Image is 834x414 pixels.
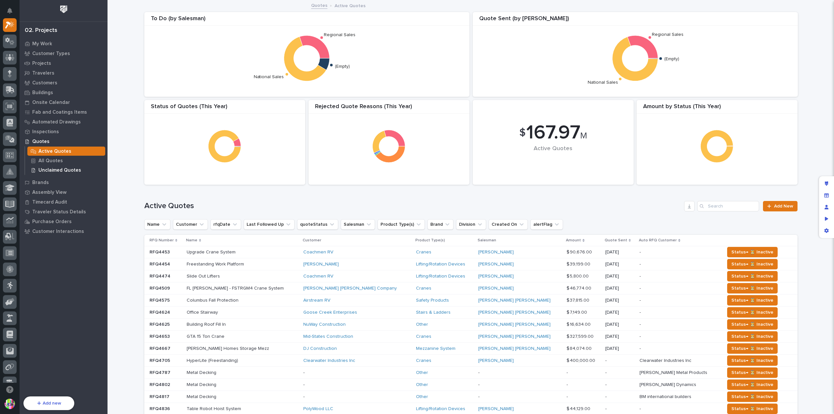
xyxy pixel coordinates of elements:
p: RFQ4802 [150,381,171,388]
p: $ 39,199.00 [567,260,592,267]
tr: RFQ4625RFQ4625 Building Roof Fill InBuilding Roof Fill In NuWay Construction Other [PERSON_NAME] ... [144,319,798,331]
a: [PERSON_NAME] [478,286,514,291]
a: [PERSON_NAME] [478,262,514,267]
p: Timecard Audit [32,199,67,205]
p: Active Quotes [335,2,366,9]
a: Active Quotes [25,147,108,156]
a: Safety Products [416,298,449,303]
text: (Empty) [335,64,350,69]
a: Traveler Status Details [20,207,108,217]
p: $ 84,074.00 [567,345,593,351]
a: NuWay Construction [303,322,346,327]
p: - [605,406,634,412]
tr: RFQ4653RFQ4653 GTA 15 Ton CraneGTA 15 Ton Crane Mid-States Construction Cranes [PERSON_NAME] [PER... [144,331,798,343]
p: [DATE] [605,250,634,255]
span: Pylon [65,172,79,177]
a: Coachmen RV [303,274,333,279]
a: Other [416,394,428,400]
p: - [640,260,642,267]
p: - [640,345,642,351]
a: [PERSON_NAME] [303,262,339,267]
img: 1736555164131-43832dd5-751b-4058-ba23-39d91318e5a0 [7,101,18,112]
button: Open support chat [3,383,17,396]
p: Name [186,237,197,244]
p: - [567,369,569,376]
a: Mid-States Construction [303,334,353,339]
p: - [567,393,569,400]
button: Status→ ⏳ Inactive [727,259,778,269]
p: [DATE] [605,322,634,327]
p: Customer Types [32,51,70,57]
a: Buildings [20,88,108,97]
img: 1736555164131-43832dd5-751b-4058-ba23-39d91318e5a0 [13,140,18,145]
a: PolyWood LLC [303,406,333,412]
button: Customer [173,219,208,230]
p: Traveler Status Details [32,209,86,215]
p: [DATE] [605,334,634,339]
button: Status→ ⏳ Inactive [727,307,778,318]
div: 02. Projects [25,27,57,34]
button: Status→ ⏳ Inactive [727,271,778,281]
p: RFQ4575 [150,296,171,303]
p: Auto RFQ Customer [639,237,677,244]
p: - [605,370,634,376]
text: National Sales [253,75,284,79]
div: Notifications [8,8,17,18]
p: $ 44,129.00 [567,405,592,412]
button: Status→ ⏳ Inactive [727,343,778,354]
a: Quotes [20,136,108,146]
input: Search [697,201,759,211]
a: [PERSON_NAME] [PERSON_NAME] [478,346,551,351]
a: Powered byPylon [46,171,79,177]
p: $ 37,815.00 [567,296,591,303]
a: Quotes [311,1,327,9]
p: RFQ4625 [150,321,171,327]
p: $ 7,149.00 [567,308,588,315]
p: - [605,394,634,400]
p: RFQ4817 [150,393,171,400]
p: Onsite Calendar [32,100,70,106]
span: 167.97 [526,123,580,143]
span: Status→ ⏳ Inactive [731,260,773,268]
p: Metal Decking [187,381,218,388]
div: Manage fields and data [821,190,832,201]
p: Inspections [32,129,59,135]
p: Customers [32,80,57,86]
p: Metal Decking [187,393,218,400]
p: Quote Sent [605,237,627,244]
span: Help Docs [13,82,36,89]
button: Status→ ⏳ Inactive [727,247,778,257]
tr: RFQ4787RFQ4787 Metal DeckingMetal Decking -Other --- -[PERSON_NAME] Metal Products[PERSON_NAME] M... [144,367,798,379]
tr: RFQ4509RFQ4509 FL [PERSON_NAME] - FSTRGM4 Crane SystemFL [PERSON_NAME] - FSTRGM4 Crane System [PE... [144,282,798,294]
span: Status→ ⏳ Inactive [731,369,773,377]
div: Preview as [821,213,832,225]
p: How can we help? [7,36,119,47]
a: Add New [763,201,797,211]
div: We're offline, we will be back soon! [29,107,98,112]
p: RFQ4474 [150,272,172,279]
button: Status→ ⏳ Inactive [727,355,778,366]
p: Buildings [32,90,53,96]
p: Brands [32,180,49,186]
text: Regional Sales [324,33,355,37]
p: - [303,382,411,388]
button: Status→ ⏳ Inactive [727,283,778,293]
button: Brand [427,219,453,230]
p: Customer Interactions [32,229,84,235]
button: Add new [23,396,74,410]
tr: RFQ4817RFQ4817 Metal DeckingMetal Decking -Other --- -BM international buildersBM international b... [144,391,798,403]
a: [PERSON_NAME] [PERSON_NAME] [478,322,551,327]
button: Notifications [3,4,17,18]
p: - [567,381,569,388]
a: Lifting/Rotation Devices [416,262,465,267]
a: [PERSON_NAME] [PERSON_NAME] [478,298,551,303]
a: Travelers [20,68,108,78]
a: [PERSON_NAME] [478,250,514,255]
a: Customer Types [20,49,108,58]
tr: RFQ4454RFQ4454 Freestanding Work PlatformFreestanding Work Platform [PERSON_NAME] Lifting/Rotatio... [144,258,798,270]
p: Metal Decking [187,369,218,376]
span: [DATE] [58,157,71,162]
a: Lifting/Rotation Devices [416,406,465,412]
img: Workspace Logo [58,3,70,15]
